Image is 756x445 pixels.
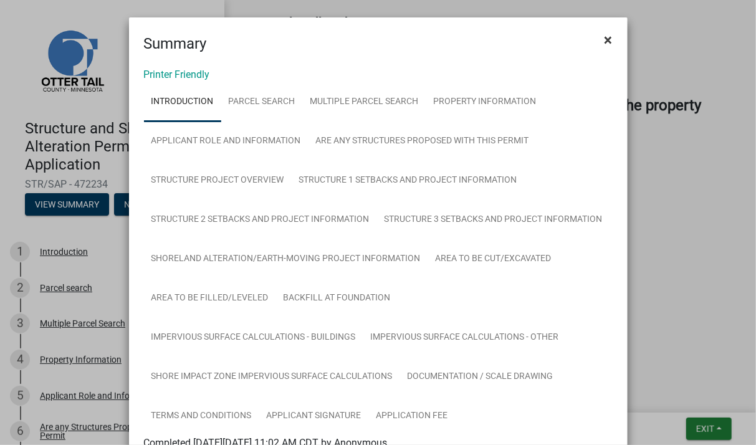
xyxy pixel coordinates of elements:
[144,122,309,161] a: Applicant Role and Information
[426,82,544,122] a: Property Information
[369,396,456,436] a: Application Fee
[292,161,525,201] a: Structure 1 Setbacks and project information
[363,318,567,358] a: Impervious Surface Calculations - Other
[144,32,207,55] h4: Summary
[144,279,276,318] a: Area to be Filled/Leveled
[309,122,537,161] a: Are any Structures Proposed with this Permit
[144,318,363,358] a: Impervious Surface Calculations - Buildings
[428,239,559,279] a: Area to be Cut/Excavated
[377,200,610,240] a: Structure 3 Setbacks and project information
[595,22,623,57] button: Close
[605,31,613,49] span: ×
[221,82,303,122] a: Parcel search
[144,357,400,397] a: Shore Impact Zone Impervious Surface Calculations
[400,357,561,397] a: Documentation / Scale Drawing
[144,239,428,279] a: Shoreland Alteration/Earth-Moving Project Information
[144,69,210,80] a: Printer Friendly
[144,396,259,436] a: Terms and Conditions
[276,279,398,318] a: Backfill at foundation
[144,82,221,122] a: Introduction
[303,82,426,122] a: Multiple Parcel Search
[259,396,369,436] a: Applicant Signature
[144,161,292,201] a: Structure Project Overview
[144,200,377,240] a: Structure 2 Setbacks and project information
